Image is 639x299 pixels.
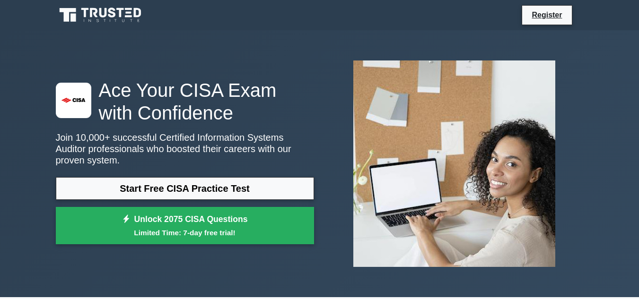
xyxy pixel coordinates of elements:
[56,207,314,245] a: Unlock 2075 CISA QuestionsLimited Time: 7-day free trial!
[56,132,314,166] p: Join 10,000+ successful Certified Information Systems Auditor professionals who boosted their car...
[68,227,302,238] small: Limited Time: 7-day free trial!
[56,177,314,200] a: Start Free CISA Practice Test
[56,79,314,124] h1: Ace Your CISA Exam with Confidence
[526,9,568,21] a: Register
